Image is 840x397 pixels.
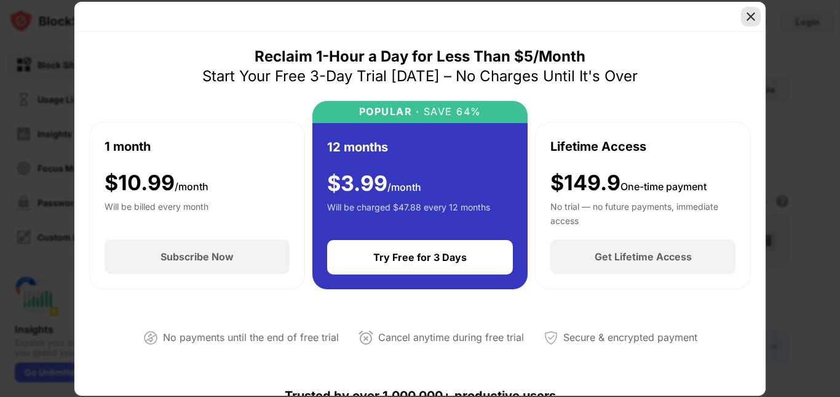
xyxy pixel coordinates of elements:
[143,331,158,345] img: not-paying
[544,331,558,345] img: secured-payment
[550,200,735,225] div: No trial — no future payments, immediate access
[160,251,234,263] div: Subscribe Now
[359,106,420,118] div: POPULAR ·
[163,329,339,347] div: No payments until the end of free trial
[387,181,421,193] span: /month
[327,201,490,225] div: Will be charged $47.88 every 12 months
[327,171,421,196] div: $ 3.99
[202,66,638,86] div: Start Your Free 3-Day Trial [DATE] – No Charges Until It's Over
[359,331,373,345] img: cancel-anytime
[620,180,707,193] span: One-time payment
[419,106,481,118] div: SAVE 64%
[595,251,692,263] div: Get Lifetime Access
[105,170,208,196] div: $ 10.99
[175,180,208,193] span: /month
[550,137,646,156] div: Lifetime Access
[563,329,697,347] div: Secure & encrypted payment
[373,251,467,263] div: Try Free for 3 Days
[378,329,524,347] div: Cancel anytime during free trial
[327,138,388,156] div: 12 months
[105,200,208,225] div: Will be billed every month
[255,47,585,66] div: Reclaim 1-Hour a Day for Less Than $5/Month
[105,137,151,156] div: 1 month
[550,170,707,196] div: $149.9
